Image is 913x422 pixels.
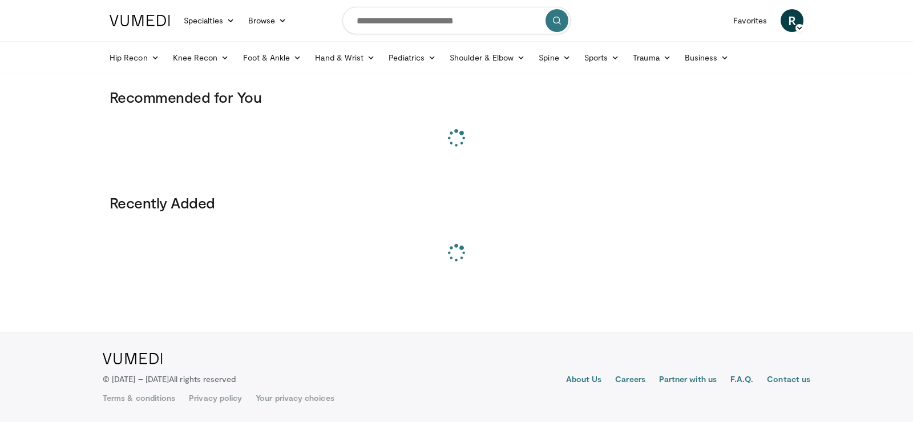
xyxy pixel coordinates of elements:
a: Hand & Wrist [308,46,382,69]
a: Contact us [767,373,810,387]
a: Terms & conditions [103,392,175,404]
p: © [DATE] – [DATE] [103,373,236,385]
h3: Recently Added [110,194,803,212]
a: Hip Recon [103,46,166,69]
a: Careers [615,373,645,387]
a: Knee Recon [166,46,236,69]
a: Partner with us [659,373,717,387]
a: Spine [532,46,577,69]
a: Browse [241,9,294,32]
h3: Recommended for You [110,88,803,106]
input: Search topics, interventions [342,7,571,34]
a: About Us [566,373,602,387]
img: VuMedi Logo [103,353,163,364]
a: Pediatrics [382,46,443,69]
a: Foot & Ankle [236,46,309,69]
a: Privacy policy [189,392,242,404]
a: Favorites [726,9,774,32]
a: Sports [577,46,627,69]
span: All rights reserved [169,374,236,384]
a: F.A.Q. [730,373,753,387]
a: R [781,9,803,32]
a: Specialties [177,9,241,32]
a: Shoulder & Elbow [443,46,532,69]
a: Business [678,46,736,69]
img: VuMedi Logo [110,15,170,26]
a: Your privacy choices [256,392,334,404]
a: Trauma [626,46,678,69]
